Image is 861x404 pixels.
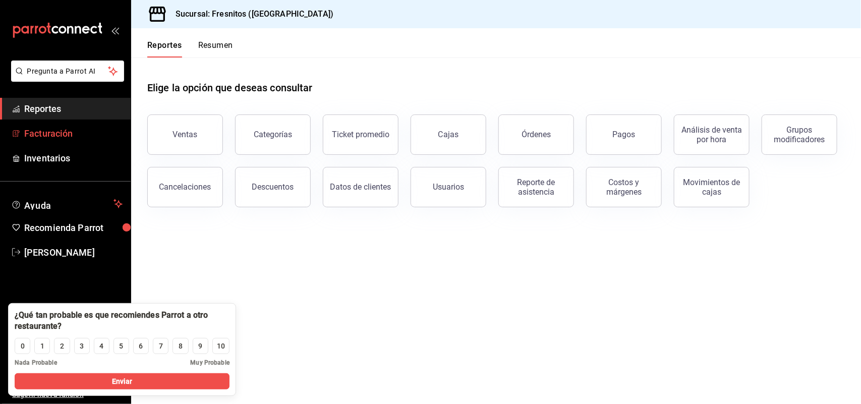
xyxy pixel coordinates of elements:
button: 8 [173,338,188,354]
div: Datos de clientes [330,182,391,192]
button: 9 [193,338,208,354]
span: [PERSON_NAME] [24,246,123,259]
button: Descuentos [235,167,311,207]
span: Inventarios [24,151,123,165]
div: Órdenes [522,130,551,139]
button: Pregunta a Parrot AI [11,61,124,82]
div: Descuentos [252,182,294,192]
div: Usuarios [433,182,464,192]
div: 8 [179,341,183,352]
button: Ventas [147,114,223,155]
div: Cancelaciones [159,182,211,192]
button: 7 [153,338,168,354]
span: Nada Probable [15,358,57,367]
div: Reporte de asistencia [505,178,567,197]
button: Órdenes [498,114,574,155]
div: 0 [21,341,25,352]
button: Ticket promedio [323,114,398,155]
button: 4 [94,338,109,354]
span: Enviar [112,376,133,387]
button: 1 [34,338,50,354]
button: open_drawer_menu [111,26,119,34]
div: 2 [60,341,64,352]
div: 3 [80,341,84,352]
button: 3 [74,338,90,354]
button: Categorías [235,114,311,155]
button: 5 [113,338,129,354]
button: Movimientos de cajas [674,167,750,207]
a: Pregunta a Parrot AI [7,73,124,84]
button: 6 [133,338,149,354]
div: 5 [119,341,123,352]
div: 4 [99,341,103,352]
button: Usuarios [411,167,486,207]
div: Grupos modificadores [768,125,831,144]
div: 10 [217,341,225,352]
div: ¿Qué tan probable es que recomiendes Parrot a otro restaurante? [15,310,229,332]
button: Costos y márgenes [586,167,662,207]
button: Reportes [147,40,182,57]
div: Cajas [438,129,459,141]
button: 2 [54,338,70,354]
span: Ayuda [24,198,109,210]
span: Reportes [24,102,123,116]
span: Pregunta a Parrot AI [27,66,108,77]
div: Movimientos de cajas [680,178,743,197]
button: Análisis de venta por hora [674,114,750,155]
h1: Elige la opción que deseas consultar [147,80,313,95]
span: Facturación [24,127,123,140]
button: Datos de clientes [323,167,398,207]
div: Análisis de venta por hora [680,125,743,144]
a: Cajas [411,114,486,155]
div: Categorías [254,130,292,139]
div: Ticket promedio [332,130,389,139]
div: 7 [159,341,163,352]
button: Cancelaciones [147,167,223,207]
div: navigation tabs [147,40,233,57]
button: Enviar [15,373,229,389]
span: Recomienda Parrot [24,221,123,235]
span: Muy Probable [190,358,229,367]
div: 6 [139,341,143,352]
div: 1 [40,341,44,352]
button: 10 [212,338,229,354]
button: Reporte de asistencia [498,167,574,207]
button: Pagos [586,114,662,155]
button: 0 [15,338,30,354]
div: 9 [198,341,202,352]
div: Pagos [613,130,636,139]
div: Costos y márgenes [593,178,655,197]
div: Ventas [173,130,198,139]
button: Resumen [198,40,233,57]
button: Grupos modificadores [762,114,837,155]
h3: Sucursal: Fresnitos ([GEOGRAPHIC_DATA]) [167,8,333,20]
